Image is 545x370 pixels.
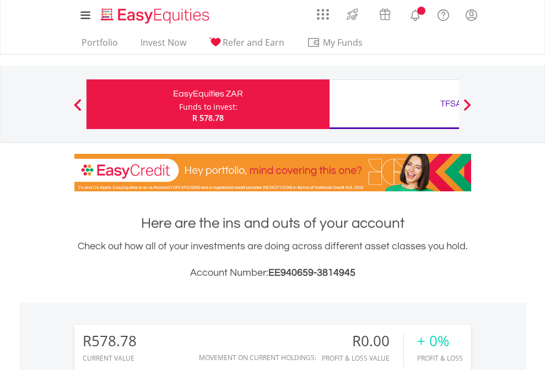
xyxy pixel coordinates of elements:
img: EasyCredit Promotion Banner [74,154,471,191]
img: EasyEquities_Logo.png [99,7,214,25]
a: FAQ's and Support [429,3,457,25]
div: R578.78 [83,333,137,349]
div: Profit & Loss [417,355,463,362]
div: EasyEquities ZAR [93,86,323,101]
img: grid-menu-icon.svg [317,8,329,20]
a: Home page [96,3,214,25]
div: Funds to invest: [179,101,238,112]
a: Refer and Earn [204,37,289,54]
a: My Profile [457,3,485,27]
a: Portfolio [77,37,122,54]
a: Vouchers [369,3,401,23]
button: Previous [67,104,89,115]
div: Movement on Current Holdings: [199,354,316,361]
span: R 578.78 [192,112,224,123]
a: Invest Now [136,37,191,54]
h1: Here are the ins and outs of your account [74,213,471,233]
div: CURRENT VALUE [83,355,137,362]
a: AppsGrid [310,3,336,20]
div: + 0% [417,333,463,349]
h3: Account Number: [74,265,471,281]
img: vouchers-v2.svg [376,6,394,23]
div: Check out how all of your investments are doing across different asset classes you hold. [74,239,471,281]
span: My Funds [307,35,379,50]
img: thrive-v2.svg [343,6,361,23]
a: Notifications [401,3,429,25]
span: Refer and Earn [223,36,284,49]
button: Next [456,104,478,115]
div: Profit & Loss Value [322,355,403,362]
div: R0.00 [322,333,403,349]
span: EE940659-3814945 [268,267,355,278]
